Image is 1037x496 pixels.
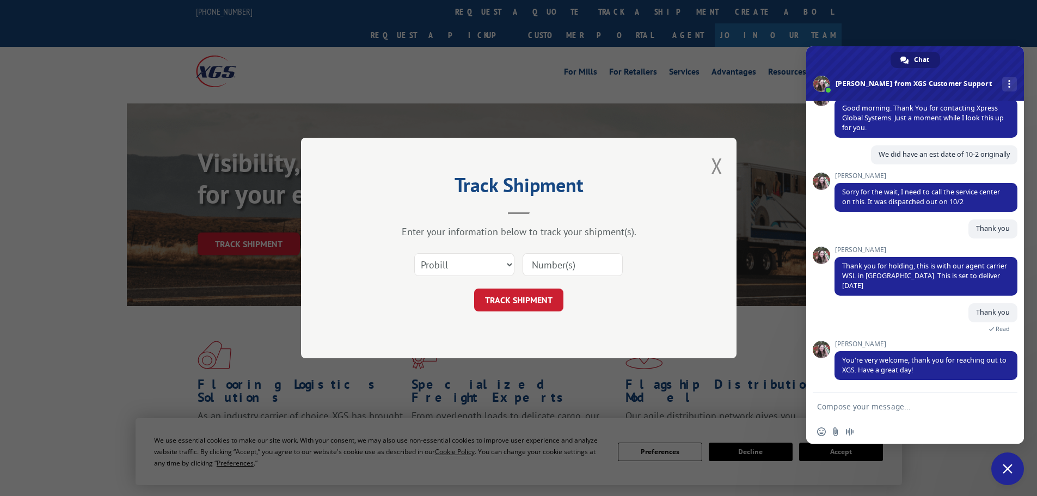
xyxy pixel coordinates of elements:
span: Audio message [845,427,854,436]
span: Thank you [976,308,1010,317]
div: Chat [891,52,940,68]
span: We did have an est date of 10-2 originally [879,150,1010,159]
span: Good morning. Thank You for contacting Xpress Global Systems. Just a moment while I look this up ... [842,103,1004,132]
span: [PERSON_NAME] [834,172,1017,180]
span: You're very welcome, thank you for reaching out to XGS. Have a great day! [842,356,1007,375]
input: Number(s) [523,253,623,276]
textarea: Compose your message... [817,402,989,412]
div: Enter your information below to track your shipment(s). [355,225,682,238]
span: Chat [914,52,929,68]
span: Thank you for holding, this is with our agent carrier WSL in [GEOGRAPHIC_DATA]. This is set to de... [842,261,1007,290]
span: Insert an emoji [817,427,826,436]
span: Read [996,325,1010,333]
span: Send a file [831,427,840,436]
h2: Track Shipment [355,177,682,198]
span: Thank you [976,224,1010,233]
div: More channels [1002,77,1017,91]
span: [PERSON_NAME] [834,246,1017,254]
button: TRACK SHIPMENT [474,289,563,311]
span: Sorry for the wait, I need to call the service center on this. It was dispatched out on 10/2 [842,187,1000,206]
div: Close chat [991,452,1024,485]
span: [PERSON_NAME] [834,340,1017,348]
button: Close modal [711,151,723,180]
